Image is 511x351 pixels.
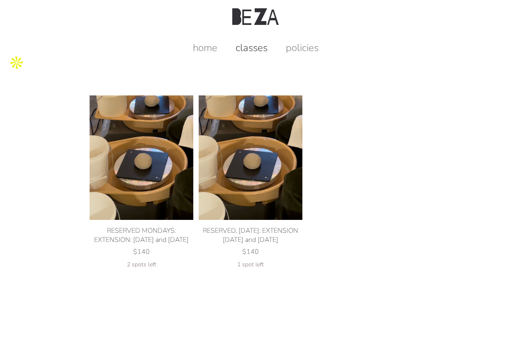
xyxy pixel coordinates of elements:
a: RESERVED, TUESDAY: EXTENSION August 19 and 26 product photo RESERVED, [DATE]: EXTENSION [DATE] an... [199,154,302,268]
img: Beza Studio Logo [232,8,279,25]
a: RESERVED MONDAYS: EXTENSION: August 18 and 25 product photo RESERVED MONDAYS: EXTENSION: [DATE] a... [90,154,193,268]
a: home [185,41,226,54]
div: $140 [199,247,302,256]
div: $140 [90,247,193,256]
a: policies [277,41,327,54]
div: RESERVED, [DATE]: EXTENSION [DATE] and [DATE] [199,226,302,244]
img: RESERVED, TUESDAY: EXTENSION August 19 and 26 product photo [199,95,302,220]
img: Apollo.io [8,54,25,71]
a: classes [227,41,276,54]
div: 1 spot left [199,261,302,268]
img: RESERVED MONDAYS: EXTENSION: August 18 and 25 product photo [90,95,193,220]
div: 2 spots left [90,261,193,268]
div: RESERVED MONDAYS: EXTENSION: [DATE] and [DATE] [90,226,193,244]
